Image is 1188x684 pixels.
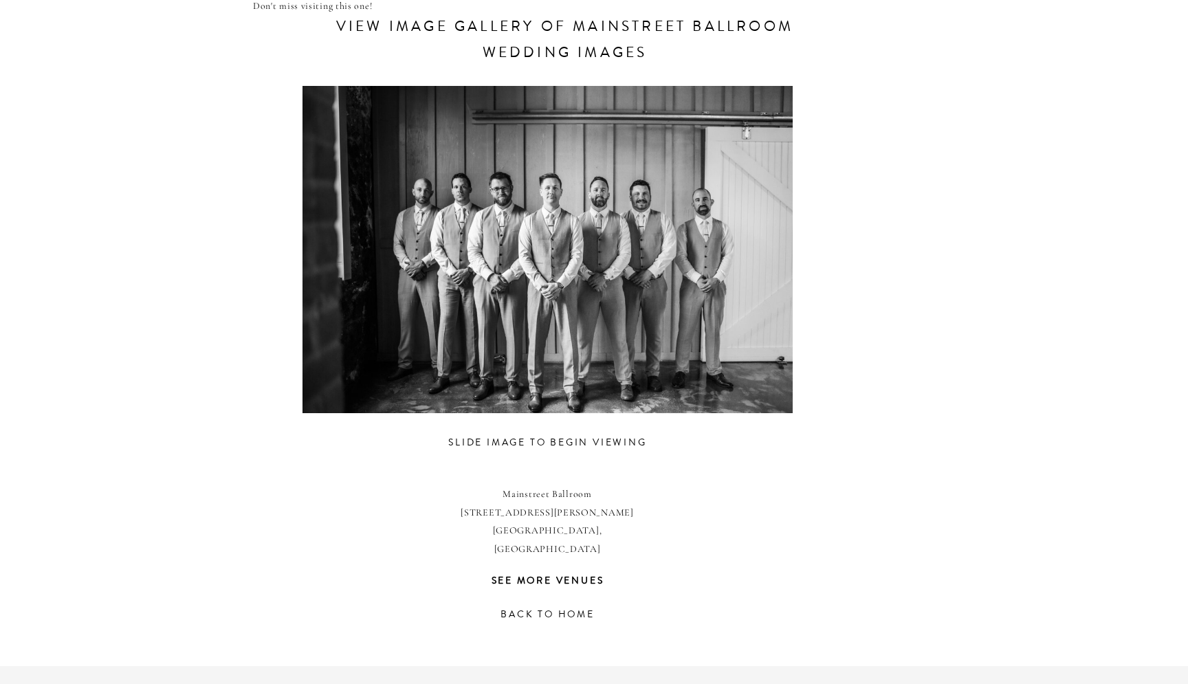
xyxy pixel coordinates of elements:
h2: view image gallery of mainstreet ballroom wedding images [303,14,826,72]
a: back to home [420,606,675,626]
b: see more venues [492,574,604,588]
p: Mainstreet Ballroom [STREET_ADDRESS][PERSON_NAME] [GEOGRAPHIC_DATA], [GEOGRAPHIC_DATA] [441,485,653,542]
a: see more venues [420,573,675,593]
h3: slide image to begin viewing [420,434,675,454]
a: Mainstreet Ballroom[STREET_ADDRESS][PERSON_NAME][GEOGRAPHIC_DATA], [GEOGRAPHIC_DATA] [441,485,653,542]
